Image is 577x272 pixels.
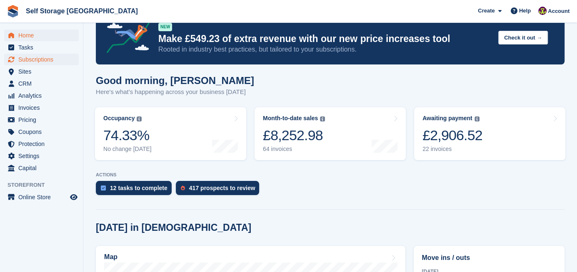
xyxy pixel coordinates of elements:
[422,253,557,263] h2: Move ins / outs
[95,107,246,160] a: Occupancy 74.33% No change [DATE]
[96,87,254,97] p: Here's what's happening across your business [DATE]
[7,181,83,189] span: Storefront
[18,138,68,150] span: Protection
[158,45,492,54] p: Rooted in industry best practices, but tailored to your subscriptions.
[22,4,141,18] a: Self Storage [GEOGRAPHIC_DATA]
[96,75,254,86] h1: Good morning, [PERSON_NAME]
[498,31,548,45] button: Check it out →
[519,7,531,15] span: Help
[4,114,79,126] a: menu
[263,115,318,122] div: Month-to-date sales
[18,150,68,162] span: Settings
[103,115,135,122] div: Occupancy
[478,7,495,15] span: Create
[4,66,79,77] a: menu
[137,116,142,121] img: icon-info-grey-7440780725fd019a000dd9b08b2336e03edf1995a4989e88bcd33f0948082b44.svg
[101,185,106,190] img: task-75834270c22a3079a89374b754ae025e5fb1db73e45f91037f5363f120a921f8.svg
[475,116,480,121] img: icon-info-grey-7440780725fd019a000dd9b08b2336e03edf1995a4989e88bcd33f0948082b44.svg
[110,185,167,191] div: 12 tasks to complete
[18,66,68,77] span: Sites
[4,126,79,138] a: menu
[4,54,79,65] a: menu
[96,181,176,199] a: 12 tasks to complete
[422,115,472,122] div: Awaiting payment
[4,30,79,41] a: menu
[103,146,152,153] div: No change [DATE]
[263,127,325,144] div: £8,252.98
[255,107,406,160] a: Month-to-date sales £8,252.98 64 invoices
[4,78,79,89] a: menu
[176,181,264,199] a: 417 prospects to review
[158,23,172,31] div: NEW
[7,5,19,17] img: stora-icon-8386f47178a22dfd0bd8f6a31ec36ba5ce8667c1dd55bd0f319d3a0aa187defe.svg
[18,90,68,101] span: Analytics
[18,54,68,65] span: Subscriptions
[4,150,79,162] a: menu
[181,185,185,190] img: prospect-51fa495bee0391a8d652442698ab0144808aea92771e9ea1ae160a38d050c398.svg
[18,114,68,126] span: Pricing
[104,253,117,261] h2: Map
[422,146,482,153] div: 22 invoices
[4,42,79,53] a: menu
[263,146,325,153] div: 64 invoices
[18,126,68,138] span: Coupons
[69,192,79,202] a: Preview store
[18,42,68,53] span: Tasks
[18,30,68,41] span: Home
[18,78,68,89] span: CRM
[422,127,482,144] div: £2,906.52
[4,102,79,114] a: menu
[158,33,492,45] p: Make £549.23 of extra revenue with our new price increases tool
[189,185,255,191] div: 417 prospects to review
[103,127,152,144] div: 74.33%
[4,90,79,101] a: menu
[100,9,158,56] img: price-adjustments-announcement-icon-8257ccfd72463d97f412b2fc003d46551f7dbcb40ab6d574587a9cd5c0d94...
[538,7,547,15] img: Nicholas Williams
[96,172,565,178] p: ACTIONS
[18,162,68,174] span: Capital
[4,138,79,150] a: menu
[548,7,570,15] span: Account
[96,222,251,233] h2: [DATE] in [DEMOGRAPHIC_DATA]
[4,162,79,174] a: menu
[18,191,68,203] span: Online Store
[320,116,325,121] img: icon-info-grey-7440780725fd019a000dd9b08b2336e03edf1995a4989e88bcd33f0948082b44.svg
[18,102,68,114] span: Invoices
[4,191,79,203] a: menu
[414,107,565,160] a: Awaiting payment £2,906.52 22 invoices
